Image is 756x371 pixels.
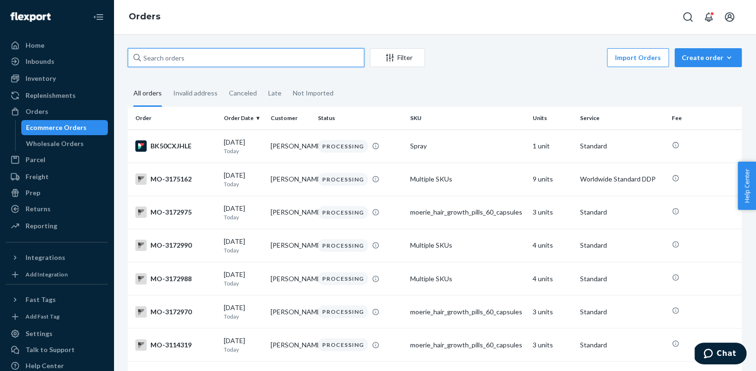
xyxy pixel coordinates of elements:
[26,221,57,231] div: Reporting
[220,107,267,129] th: Order Date
[699,8,718,26] button: Open notifications
[26,204,51,214] div: Returns
[26,91,76,100] div: Replenishments
[224,237,264,254] div: [DATE]
[580,274,665,284] p: Standard
[26,329,53,338] div: Settings
[6,269,108,280] a: Add Integration
[529,328,576,362] td: 3 units
[529,196,576,229] td: 3 units
[694,343,747,366] iframe: Opens a widget where you can chat to one of our agents
[135,273,216,285] div: MO-3172988
[6,342,108,357] button: Talk to Support
[26,123,87,132] div: Ecommerce Orders
[678,8,697,26] button: Open Search Box
[26,295,56,304] div: Fast Tags
[21,120,108,135] a: Ecommerce Orders
[128,48,364,67] input: Search orders
[6,250,108,265] button: Integrations
[529,107,576,129] th: Units
[318,140,368,153] div: PROCESSING
[6,326,108,341] a: Settings
[224,171,264,188] div: [DATE]
[529,229,576,262] td: 4 units
[89,8,108,26] button: Close Navigation
[6,169,108,184] a: Freight
[738,162,756,210] button: Help Center
[6,38,108,53] a: Home
[410,207,525,217] div: moerie_hair_growth_pills_60_capsules
[224,270,264,287] div: [DATE]
[224,345,264,354] p: Today
[26,345,75,354] div: Talk to Support
[267,129,314,163] td: [PERSON_NAME]
[529,295,576,328] td: 3 units
[6,104,108,119] a: Orders
[229,81,257,105] div: Canceled
[26,57,54,66] div: Inbounds
[370,53,424,62] div: Filter
[224,336,264,354] div: [DATE]
[26,41,44,50] div: Home
[406,163,529,196] td: Multiple SKUs
[135,207,216,218] div: MO-3172975
[224,180,264,188] p: Today
[129,11,160,22] a: Orders
[318,338,368,351] div: PROCESSING
[224,303,264,320] div: [DATE]
[607,48,669,67] button: Import Orders
[267,328,314,362] td: [PERSON_NAME]
[224,213,264,221] p: Today
[580,141,665,151] p: Standard
[668,107,742,129] th: Fee
[267,262,314,295] td: [PERSON_NAME]
[26,312,60,320] div: Add Fast Tag
[406,229,529,262] td: Multiple SKUs
[26,155,45,164] div: Parcel
[318,173,368,186] div: PROCESSING
[580,207,665,217] p: Standard
[135,240,216,251] div: MO-3172990
[10,12,51,22] img: Flexport logo
[121,3,168,31] ol: breadcrumbs
[224,138,264,155] div: [DATE]
[318,272,368,285] div: PROCESSING
[410,141,525,151] div: Spray
[406,262,529,295] td: Multiple SKUs
[268,81,281,105] div: Late
[26,74,56,83] div: Inventory
[26,107,48,116] div: Orders
[6,88,108,103] a: Replenishments
[675,48,742,67] button: Create order
[26,139,84,148] div: Wholesale Orders
[26,361,64,371] div: Help Center
[580,241,665,250] p: Standard
[224,204,264,221] div: [DATE]
[26,188,40,198] div: Prep
[6,292,108,307] button: Fast Tags
[6,152,108,167] a: Parcel
[580,174,665,184] p: Worldwide Standard DDP
[529,262,576,295] td: 4 units
[318,305,368,318] div: PROCESSING
[26,253,65,262] div: Integrations
[267,196,314,229] td: [PERSON_NAME]
[133,81,162,107] div: All orders
[529,163,576,196] td: 9 units
[318,206,368,219] div: PROCESSING
[318,239,368,252] div: PROCESSING
[224,246,264,254] p: Today
[314,107,406,129] th: Status
[6,201,108,216] a: Returns
[293,81,334,105] div: Not Imported
[128,107,220,129] th: Order
[135,339,216,351] div: MO-3114319
[682,53,735,62] div: Create order
[26,172,49,181] div: Freight
[21,136,108,151] a: Wholesale Orders
[224,279,264,287] p: Today
[267,229,314,262] td: [PERSON_NAME]
[6,218,108,233] a: Reporting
